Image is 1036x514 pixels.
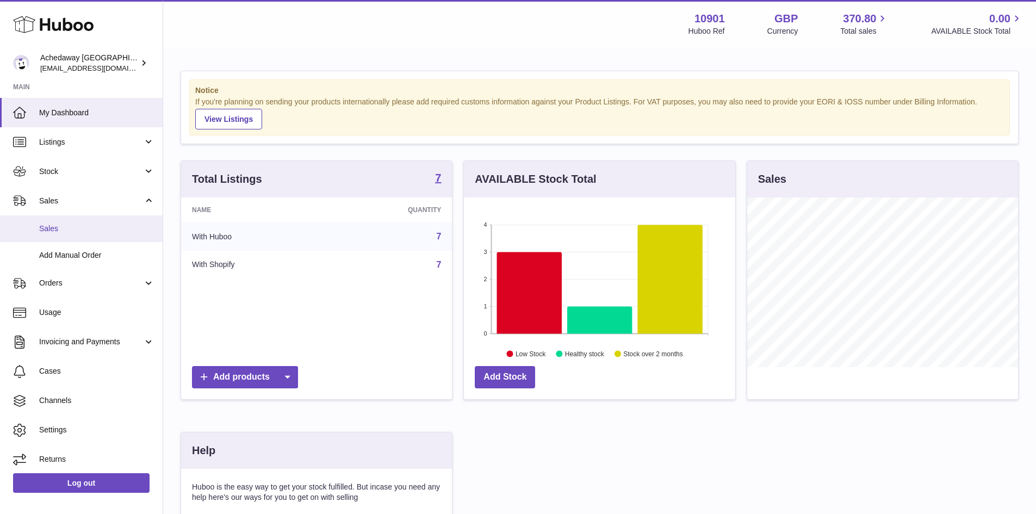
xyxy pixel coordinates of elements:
[40,53,138,73] div: Achedaway [GEOGRAPHIC_DATA]
[843,11,876,26] span: 370.80
[516,350,546,357] text: Low Stock
[39,307,154,318] span: Usage
[192,172,262,187] h3: Total Listings
[484,330,487,337] text: 0
[39,166,143,177] span: Stock
[624,350,683,357] text: Stock over 2 months
[181,251,327,279] td: With Shopify
[39,425,154,435] span: Settings
[39,366,154,376] span: Cases
[192,366,298,388] a: Add products
[694,11,725,26] strong: 10901
[192,482,441,503] p: Huboo is the easy way to get your stock fulfilled. But incase you need any help here's our ways f...
[435,172,441,185] a: 7
[484,276,487,282] text: 2
[840,26,889,36] span: Total sales
[39,196,143,206] span: Sales
[39,224,154,234] span: Sales
[774,11,798,26] strong: GBP
[435,172,441,183] strong: 7
[840,11,889,36] a: 370.80 Total sales
[195,109,262,129] a: View Listings
[39,108,154,118] span: My Dashboard
[475,172,596,187] h3: AVAILABLE Stock Total
[181,222,327,251] td: With Huboo
[688,26,725,36] div: Huboo Ref
[484,249,487,255] text: 3
[989,11,1010,26] span: 0.00
[39,250,154,261] span: Add Manual Order
[181,197,327,222] th: Name
[192,443,215,458] h3: Help
[484,303,487,309] text: 1
[39,278,143,288] span: Orders
[767,26,798,36] div: Currency
[40,64,160,72] span: [EMAIL_ADDRESS][DOMAIN_NAME]
[327,197,452,222] th: Quantity
[13,55,29,71] img: admin@newpb.co.uk
[195,85,1004,96] strong: Notice
[484,221,487,228] text: 4
[758,172,786,187] h3: Sales
[195,97,1004,129] div: If you're planning on sending your products internationally please add required customs informati...
[931,26,1023,36] span: AVAILABLE Stock Total
[475,366,535,388] a: Add Stock
[39,137,143,147] span: Listings
[13,473,150,493] a: Log out
[931,11,1023,36] a: 0.00 AVAILABLE Stock Total
[39,454,154,465] span: Returns
[436,260,441,269] a: 7
[39,337,143,347] span: Invoicing and Payments
[436,232,441,241] a: 7
[565,350,605,357] text: Healthy stock
[39,395,154,406] span: Channels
